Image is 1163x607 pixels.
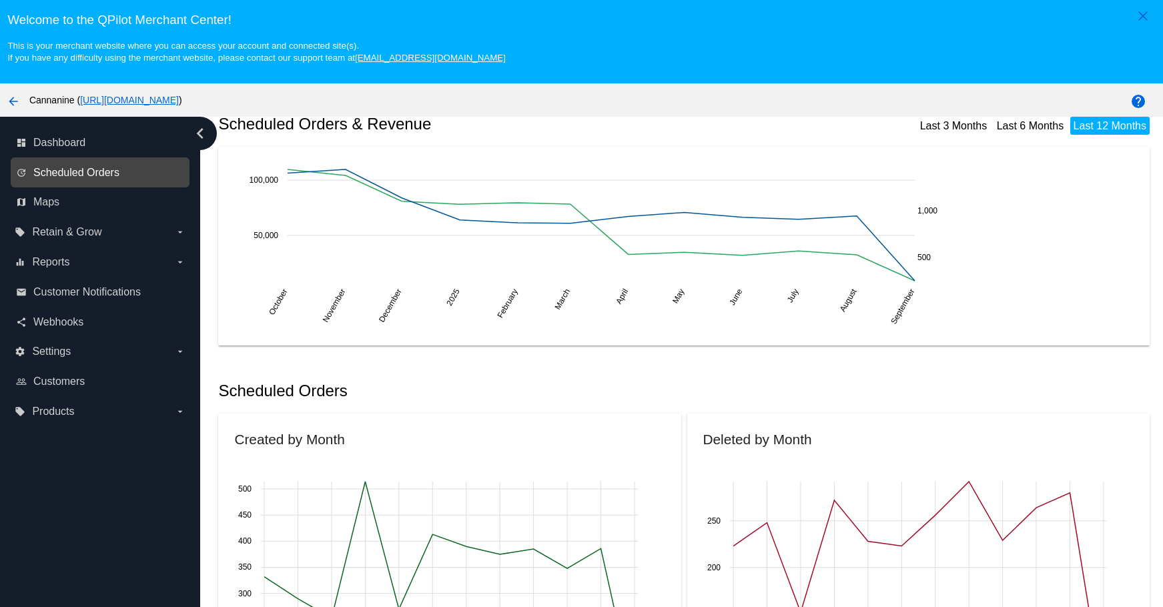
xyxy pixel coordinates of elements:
[7,41,505,63] small: This is your merchant website where you can access your account and connected site(s). If you hav...
[15,346,25,357] i: settings
[707,562,720,572] text: 200
[32,226,101,238] span: Retain & Grow
[917,206,937,215] text: 1,000
[33,316,83,328] span: Webhooks
[785,287,801,304] text: July
[1130,93,1146,109] mat-icon: help
[838,287,859,314] text: August
[889,287,917,326] text: September
[16,167,27,178] i: update
[218,115,687,133] h2: Scheduled Orders & Revenue
[175,257,185,267] i: arrow_drop_down
[16,317,27,328] i: share
[15,406,25,417] i: local_offer
[16,137,27,148] i: dashboard
[238,588,252,598] text: 300
[32,406,74,418] span: Products
[16,312,185,333] a: share Webhooks
[7,13,1155,27] h3: Welcome to the QPilot Merchant Center!
[920,120,988,131] a: Last 3 Months
[671,287,686,306] text: May
[707,516,720,525] text: 250
[16,371,185,392] a: people_outline Customers
[496,287,520,320] text: February
[703,432,812,447] h2: Deleted by Month
[917,253,931,262] text: 500
[16,287,27,297] i: email
[254,231,279,240] text: 50,000
[218,382,687,400] h2: Scheduled Orders
[80,95,179,105] a: [URL][DOMAIN_NAME]
[238,484,252,494] text: 500
[553,287,572,312] text: March
[1074,120,1146,131] a: Last 12 Months
[16,376,27,387] i: people_outline
[33,167,119,179] span: Scheduled Orders
[29,95,182,105] span: Cannanine ( )
[33,286,141,298] span: Customer Notifications
[1135,8,1151,24] mat-icon: close
[268,287,290,317] text: October
[33,137,85,149] span: Dashboard
[15,227,25,237] i: local_offer
[16,132,185,153] a: dashboard Dashboard
[238,536,252,546] text: 400
[33,376,85,388] span: Customers
[5,93,21,109] mat-icon: arrow_back
[33,196,59,208] span: Maps
[377,287,404,324] text: December
[615,287,631,306] text: April
[16,197,27,207] i: map
[445,287,462,307] text: 2025
[321,287,348,324] text: November
[250,175,279,185] text: 100,000
[238,510,252,520] text: 450
[175,406,185,417] i: arrow_drop_down
[175,346,185,357] i: arrow_drop_down
[997,120,1064,131] a: Last 6 Months
[234,432,344,447] h2: Created by Month
[355,53,506,63] a: [EMAIL_ADDRESS][DOMAIN_NAME]
[728,287,745,307] text: June
[16,191,185,213] a: map Maps
[189,123,211,144] i: chevron_left
[16,162,185,183] a: update Scheduled Orders
[175,227,185,237] i: arrow_drop_down
[32,256,69,268] span: Reports
[15,257,25,267] i: equalizer
[238,562,252,572] text: 350
[32,346,71,358] span: Settings
[16,281,185,303] a: email Customer Notifications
